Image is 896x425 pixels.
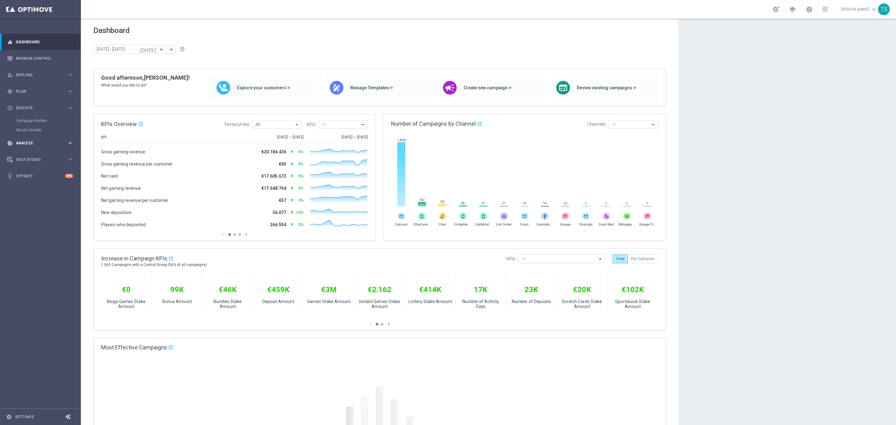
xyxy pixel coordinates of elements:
span: Data Studio [16,158,67,161]
i: settings [6,414,12,420]
div: Campaign Builder [16,116,80,125]
div: TS [878,3,890,15]
i: equalizer [7,39,13,45]
a: Mission Control [16,50,73,67]
div: Plan [7,89,67,94]
div: Analyze [7,140,67,146]
span: Explore [16,73,67,77]
button: equalizer Dashboard [7,40,73,44]
i: keyboard_arrow_right [67,88,73,94]
span: school [789,6,796,13]
i: keyboard_arrow_right [67,105,73,111]
button: Data Studio keyboard_arrow_right [7,157,73,162]
div: Execute [7,105,67,111]
button: lightbulb Optibot +10 [7,174,73,179]
a: Campaign Builder [16,118,65,123]
i: track_changes [7,140,13,146]
i: lightbulb [7,173,13,179]
div: +10 [65,174,73,178]
a: Stream Builder [16,128,65,133]
a: Optibot [16,168,65,184]
span: Execute [16,106,67,110]
span: Plan [16,90,67,93]
i: person_search [7,72,13,78]
i: play_circle_outline [7,105,13,111]
span: Analyze [16,141,67,145]
a: [PERSON_NAME]keyboard_arrow_down [840,5,878,14]
button: track_changes Analyze keyboard_arrow_right [7,141,73,146]
button: Mission Control [7,56,73,61]
div: Mission Control [7,50,73,67]
div: Optibot [7,168,73,184]
div: Data Studio [7,157,67,162]
button: play_circle_outline Execute keyboard_arrow_right [7,105,73,110]
i: gps_fixed [7,89,13,94]
div: Explore [7,72,67,78]
div: Stream Builder [16,125,80,135]
i: keyboard_arrow_right [67,156,73,162]
button: person_search Explore keyboard_arrow_right [7,72,73,77]
button: gps_fixed Plan keyboard_arrow_right [7,89,73,94]
a: Settings [15,415,34,419]
a: Dashboard [16,34,73,50]
i: keyboard_arrow_right [67,140,73,146]
span: keyboard_arrow_down [870,6,877,13]
div: Dashboard [7,34,73,50]
i: keyboard_arrow_right [67,72,73,78]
